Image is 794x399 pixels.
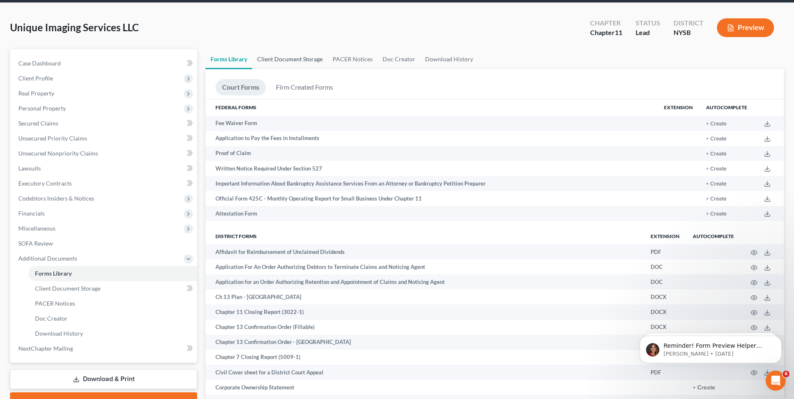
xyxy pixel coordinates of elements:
button: + Create [706,121,726,127]
span: Forms Library [35,270,72,277]
td: Civil Cover sheet for a District Court Appeal [205,365,644,380]
span: 6 [783,371,789,377]
button: + Create [706,151,726,157]
td: Ch 13 Plan - [GEOGRAPHIC_DATA] [205,289,644,304]
td: Affidavit for Reimbursement of Unclaimed Dividends [205,244,644,259]
span: NextChapter Mailing [18,345,73,352]
td: Fee Waiver Form [205,116,657,131]
td: Official Form 425C - Monthly Operating Report for Small Business Under Chapter 11 [205,191,657,206]
span: Unique Imaging Services LLC [10,21,139,33]
a: Doc Creator [378,49,420,69]
span: Case Dashboard [18,60,61,67]
td: Chapter 7 Closing Report (5009-1) [205,350,644,365]
a: Court Forms [215,79,266,95]
td: DOCX [644,289,686,304]
td: Chapter 11 Closing Report (3022-1) [205,304,644,319]
td: Written Notice Required Under Section 527 [205,161,657,176]
button: + Create [693,385,715,391]
span: 11 [615,28,622,36]
span: Client Profile [18,75,53,82]
div: NYSB [674,28,704,38]
td: Important Information About Bankruptcy Assistance Services From an Attorney or Bankruptcy Petitio... [205,176,657,191]
span: Unsecured Nonpriority Claims [18,150,98,157]
a: Download History [420,49,478,69]
span: Lawsuits [18,165,41,172]
span: Download History [35,330,83,337]
div: Lead [636,28,660,38]
span: Executory Contracts [18,180,72,187]
th: Autocomplete [686,228,741,244]
td: Attestation Form [205,206,657,221]
span: Personal Property [18,105,66,112]
a: Client Document Storage [28,281,197,296]
a: Lawsuits [12,161,197,176]
button: + Create [706,166,726,172]
span: Client Document Storage [35,285,100,292]
a: Executory Contracts [12,176,197,191]
span: Financials [18,210,45,217]
a: PACER Notices [28,296,197,311]
a: Forms Library [28,266,197,281]
span: Codebtors Insiders & Notices [18,195,94,202]
a: NextChapter Mailing [12,341,197,356]
a: Download History [28,326,197,341]
span: Real Property [18,90,54,97]
td: Application For An Order Authorizing Debtors to Terminate Claims and Noticing Agent [205,259,644,274]
span: Doc Creator [35,315,68,322]
th: Federal Forms [205,99,657,116]
button: + Create [706,136,726,142]
td: PDF [644,244,686,259]
button: Preview [717,18,774,37]
div: Chapter [590,28,622,38]
a: Firm Created Forms [269,79,340,95]
a: Download & Print [10,369,197,389]
div: Chapter [590,18,622,28]
span: Secured Claims [18,120,58,127]
a: Case Dashboard [12,56,197,71]
td: DOC [644,259,686,274]
td: Application for an Order Authorizing Retention and Appointment of Claims and Noticing Agent [205,274,644,289]
a: Unsecured Priority Claims [12,131,197,146]
span: Additional Documents [18,255,77,262]
span: SOFA Review [18,240,53,247]
td: Chapter 13 Confirmation Order (Fillable) [205,320,644,335]
th: District forms [205,228,644,244]
button: + Create [706,181,726,187]
th: Extension [657,99,699,116]
div: Status [636,18,660,28]
td: Chapter 13 Confirmation Order - [GEOGRAPHIC_DATA] [205,335,644,350]
a: Forms Library [205,49,252,69]
span: Miscellaneous [18,225,55,232]
th: Extension [644,228,686,244]
span: Unsecured Priority Claims [18,135,87,142]
div: District [674,18,704,28]
a: Doc Creator [28,311,197,326]
a: PACER Notices [328,49,378,69]
a: SOFA Review [12,236,197,251]
a: Unsecured Nonpriority Claims [12,146,197,161]
td: DOCX [644,304,686,319]
iframe: Intercom notifications message [627,318,794,376]
td: Application to Pay the Fees in Installments [205,131,657,146]
button: + Create [706,196,726,202]
td: Proof of Claim [205,146,657,161]
td: DOC [644,274,686,289]
th: Autocomplete [699,99,754,116]
td: Corporate Ownership Statement [205,380,644,395]
iframe: Intercom live chat [766,371,786,391]
a: Secured Claims [12,116,197,131]
span: PACER Notices [35,300,75,307]
button: + Create [706,211,726,217]
a: Client Document Storage [252,49,328,69]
